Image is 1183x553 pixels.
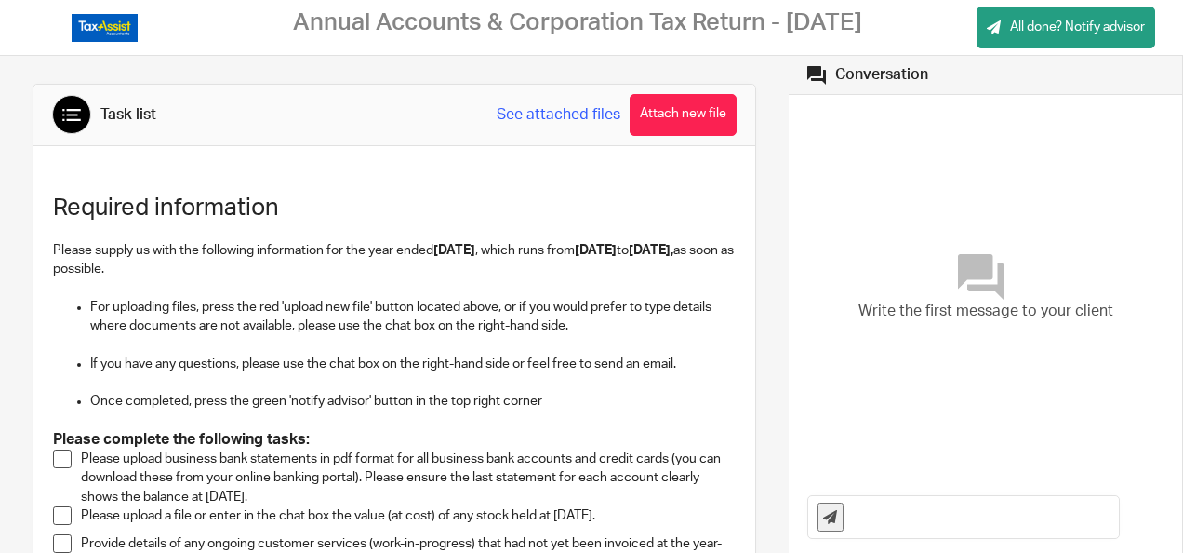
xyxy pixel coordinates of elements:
img: Logo_TaxAssistAccountants_FullColour_RGB.png [72,14,138,42]
strong: [DATE] [575,244,617,257]
a: All done? Notify advisor [977,7,1155,48]
strong: [DATE], [629,244,673,257]
span: Write the first message to your client [858,301,1113,322]
p: Please supply us with the following information for the year ended , which runs from to as soon a... [53,241,735,279]
h2: Annual Accounts & Corporation Tax Return - [DATE] [293,8,862,37]
p: Please upload a file or enter in the chat box the value (at cost) of any stock held at [DATE]. [81,506,735,525]
p: For uploading files, press the red 'upload new file' button located above, or if you would prefer... [90,298,735,336]
div: Task list [100,105,156,125]
strong: Please complete the following tasks: [53,432,310,447]
strong: [DATE] [433,244,475,257]
p: Please upload business bank statements in pdf format for all business bank accounts and credit ca... [81,450,735,506]
h1: Required information [53,194,735,223]
a: See attached files [497,104,620,126]
button: Attach new file [630,94,737,136]
p: Once completed, press the green 'notify advisor' button in the top right corner [90,392,735,411]
span: All done? Notify advisor [1010,18,1145,36]
div: Conversation [835,65,928,85]
p: If you have any questions, please use the chat box on the right-hand side or feel free to send an... [90,355,735,373]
